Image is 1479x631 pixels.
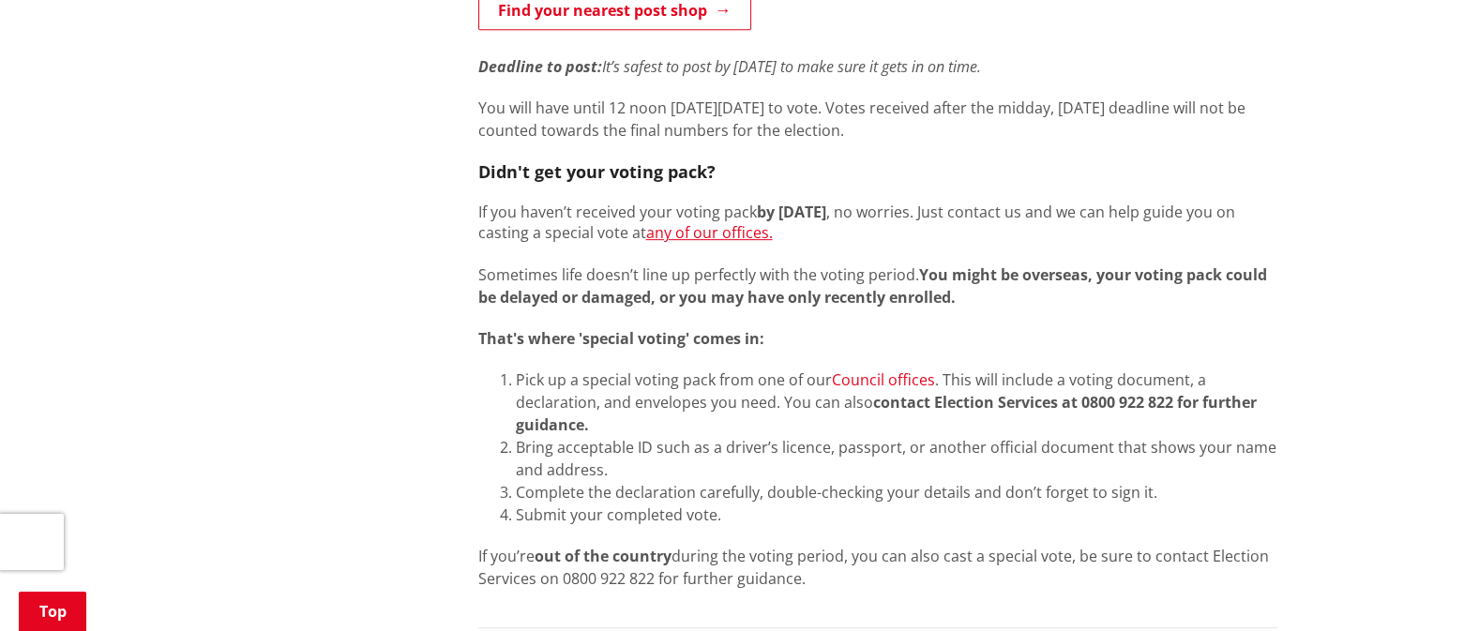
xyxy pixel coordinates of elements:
p: If you haven’t received your voting pack , no worries. Just contact us and we can help guide you ... [478,202,1277,243]
li: Complete the declaration carefully, double-checking your details and don’t forget to sign it. [516,481,1277,503]
a: any of our offices. [646,222,773,243]
li: Pick up a special voting pack from one of our . This will include a voting document, a declaratio... [516,368,1277,436]
a: Council offices [832,369,935,390]
li: Submit your completed vote. [516,503,1277,526]
p: You will have until 12 noon [DATE][DATE] to vote. Votes received after the midday, [DATE] deadlin... [478,97,1277,142]
strong: by [DATE] [757,202,826,222]
p: Sometimes life doesn’t line up perfectly with the voting period. [478,263,1277,308]
strong: That's where 'special voting' comes in: [478,328,764,349]
em: Deadline to post: [478,56,602,77]
strong: out of the country [535,546,672,566]
strong: Didn't get your voting pack? [478,160,716,183]
a: Top [19,592,86,631]
iframe: Messenger Launcher [1393,552,1460,620]
em: It’s safest to post by [DATE] to make sure it gets in on time. [602,56,981,77]
strong: You might be overseas, your voting pack could be delayed or damaged, or you may have only recentl... [478,264,1267,308]
p: If you’re during the voting period, you can also cast a special vote, be sure to contact Election... [478,545,1277,590]
strong: contact Election Services at 0800 922 822 for further guidance. [516,392,1257,435]
li: Bring acceptable ID such as a driver’s licence, passport, or another official document that shows... [516,436,1277,481]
